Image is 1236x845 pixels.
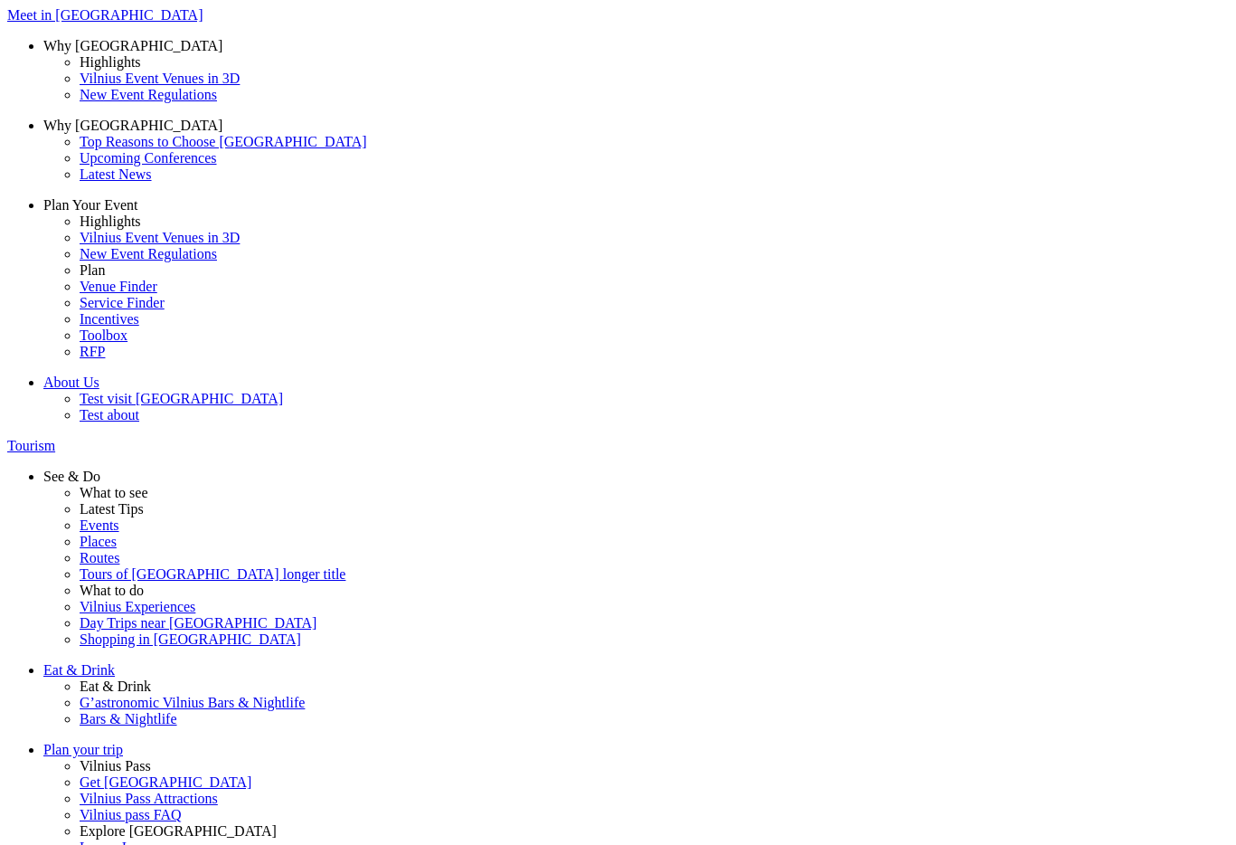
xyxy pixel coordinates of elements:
[80,344,105,359] span: RFP
[80,774,251,790] span: Get [GEOGRAPHIC_DATA]
[80,328,1229,344] a: Toolbox
[80,566,1229,583] a: Tours of [GEOGRAPHIC_DATA] longer title
[80,150,1229,166] a: Upcoming Conferences
[80,517,119,533] span: Events
[80,695,1229,711] a: G’astronomic Vilnius Bars & Nightlife
[80,791,1229,807] a: Vilnius Pass Attractions
[80,407,1229,423] a: Test about
[80,534,117,549] span: Places
[80,501,144,517] span: Latest Tips
[7,7,1229,24] a: Meet in [GEOGRAPHIC_DATA]
[43,662,115,678] span: Eat & Drink
[80,823,277,839] span: Explore [GEOGRAPHIC_DATA]
[80,344,1229,360] a: RFP
[80,615,1229,631] a: Day Trips near [GEOGRAPHIC_DATA]
[80,311,1229,328] a: Incentives
[80,279,1229,295] a: Venue Finder
[7,438,55,453] span: Tourism
[80,550,119,565] span: Routes
[43,662,1229,679] a: Eat & Drink
[80,631,1229,648] a: Shopping in [GEOGRAPHIC_DATA]
[80,791,218,806] span: Vilnius Pass Attractions
[43,38,222,53] span: Why [GEOGRAPHIC_DATA]
[80,230,1229,246] a: Vilnius Event Venues in 3D
[7,7,203,23] span: Meet in [GEOGRAPHIC_DATA]
[80,774,1229,791] a: Get [GEOGRAPHIC_DATA]
[80,485,148,500] span: What to see
[80,214,141,229] span: Highlights
[43,197,137,213] span: Plan Your Event
[80,71,240,86] span: Vilnius Event Venues in 3D
[43,118,222,133] span: Why [GEOGRAPHIC_DATA]
[80,534,1229,550] a: Places
[80,246,1229,262] a: New Event Regulations
[80,583,144,598] span: What to do
[80,517,1229,534] a: Events
[80,262,105,278] span: Plan
[80,134,1229,150] a: Top Reasons to Choose [GEOGRAPHIC_DATA]
[80,695,305,710] span: G’astronomic Vilnius Bars & Nightlife
[43,742,1229,758] a: Plan your trip
[80,87,217,102] span: New Event Regulations
[80,295,165,310] span: Service Finder
[80,295,1229,311] a: Service Finder
[80,87,1229,103] a: New Event Regulations
[43,742,123,757] span: Plan your trip
[80,711,1229,727] a: Bars & Nightlife
[43,469,100,484] span: See & Do
[80,711,177,726] span: Bars & Nightlife
[80,679,151,694] span: Eat & Drink
[80,246,217,261] span: New Event Regulations
[80,391,1229,407] a: Test visit [GEOGRAPHIC_DATA]
[80,599,195,614] span: Vilnius Experiences
[7,438,1229,454] a: Tourism
[43,375,99,390] span: About Us
[80,328,127,343] span: Toolbox
[80,566,345,582] span: Tours of [GEOGRAPHIC_DATA] longer title
[80,230,240,245] span: Vilnius Event Venues in 3D
[80,550,1229,566] a: Routes
[80,807,1229,823] a: Vilnius pass FAQ
[80,279,157,294] span: Venue Finder
[80,54,141,70] span: Highlights
[80,615,316,631] span: Day Trips near [GEOGRAPHIC_DATA]
[43,375,1229,391] a: About Us
[80,166,1229,183] a: Latest News
[80,311,139,327] span: Incentives
[80,807,182,822] span: Vilnius pass FAQ
[80,71,1229,87] a: Vilnius Event Venues in 3D
[80,631,301,647] span: Shopping in [GEOGRAPHIC_DATA]
[80,758,151,774] span: Vilnius Pass
[80,599,1229,615] a: Vilnius Experiences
